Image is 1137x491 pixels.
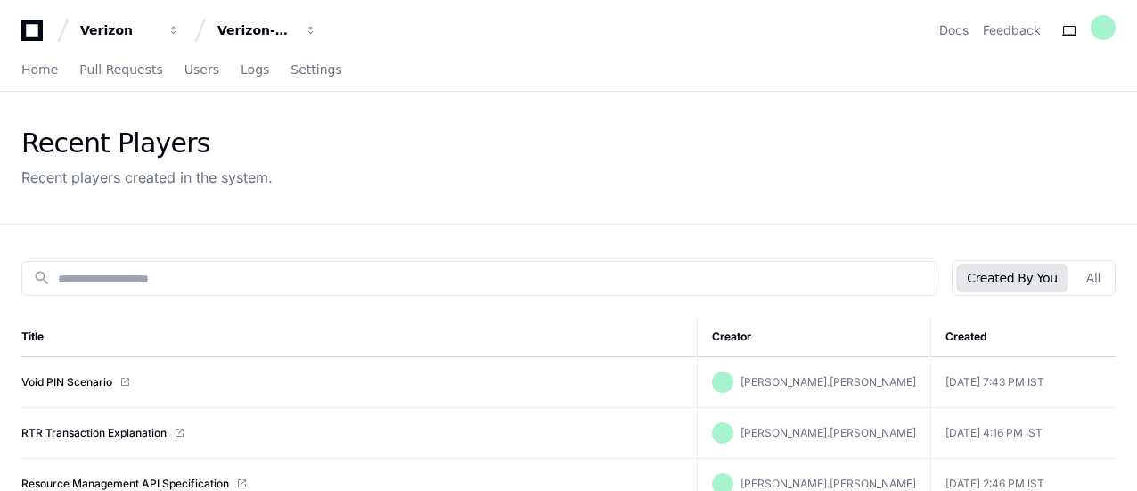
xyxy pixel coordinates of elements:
[21,50,58,91] a: Home
[21,127,273,160] div: Recent Players
[21,426,167,440] a: RTR Transaction Explanation
[21,167,273,188] div: Recent players created in the system.
[79,64,162,75] span: Pull Requests
[241,50,269,91] a: Logs
[184,50,219,91] a: Users
[939,21,969,39] a: Docs
[740,426,916,439] span: [PERSON_NAME].[PERSON_NAME]
[1076,264,1111,292] button: All
[21,64,58,75] span: Home
[290,64,341,75] span: Settings
[21,477,229,491] a: Resource Management API Specification
[697,317,930,357] th: Creator
[930,317,1116,357] th: Created
[217,21,294,39] div: Verizon-Clarify-Resource-Management
[740,477,916,490] span: [PERSON_NAME].[PERSON_NAME]
[21,375,112,389] a: Void PIN Scenario
[80,21,157,39] div: Verizon
[33,269,51,287] mat-icon: search
[290,50,341,91] a: Settings
[210,14,324,46] button: Verizon-Clarify-Resource-Management
[930,357,1116,408] td: [DATE] 7:43 PM IST
[73,14,187,46] button: Verizon
[740,375,916,389] span: [PERSON_NAME].[PERSON_NAME]
[79,50,162,91] a: Pull Requests
[956,264,1067,292] button: Created By You
[930,408,1116,459] td: [DATE] 4:16 PM IST
[241,64,269,75] span: Logs
[21,317,697,357] th: Title
[184,64,219,75] span: Users
[983,21,1041,39] button: Feedback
